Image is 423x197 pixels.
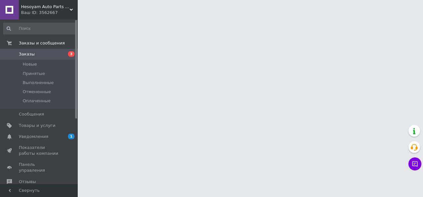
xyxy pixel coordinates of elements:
[19,51,35,57] span: Заказы
[21,4,70,10] span: Hesoyam Auto Parts - Интернет-магазин автомобильных запчастей и комплектующих
[19,179,36,185] span: Отзывы
[19,123,55,129] span: Товары и услуги
[19,162,60,173] span: Панель управления
[19,145,60,156] span: Показатели работы компании
[23,71,45,77] span: Принятые
[19,40,65,46] span: Заказы и сообщения
[23,61,37,67] span: Новые
[19,134,48,140] span: Уведомления
[3,23,76,34] input: Поиск
[68,134,74,139] span: 1
[408,157,421,170] button: Чат с покупателем
[19,111,44,117] span: Сообщения
[23,98,51,104] span: Оплаченные
[23,80,54,86] span: Выполненные
[21,10,78,16] div: Ваш ID: 3562667
[68,51,74,57] span: 3
[23,89,51,95] span: Отмененные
